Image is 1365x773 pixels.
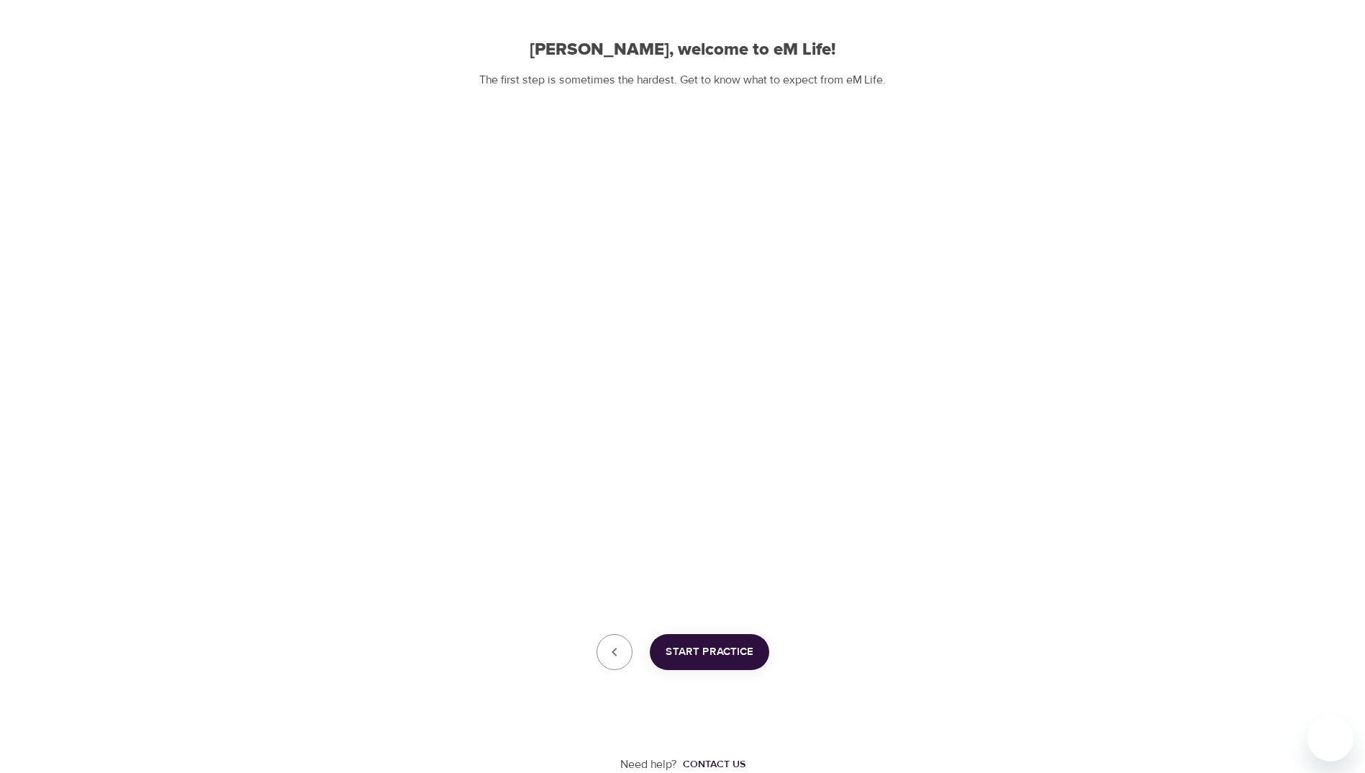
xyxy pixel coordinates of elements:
span: Start Practice [666,643,753,661]
a: Contact us [677,757,745,772]
div: Contact us [683,757,745,772]
h2: [PERSON_NAME], welcome to eM Life! [290,40,1076,60]
p: The first step is sometimes the hardest. Get to know what to expect from eM Life. [290,72,1076,89]
p: Need help? [620,756,677,773]
button: Start Practice [650,634,769,670]
iframe: Button to launch messaging window [1307,715,1353,761]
